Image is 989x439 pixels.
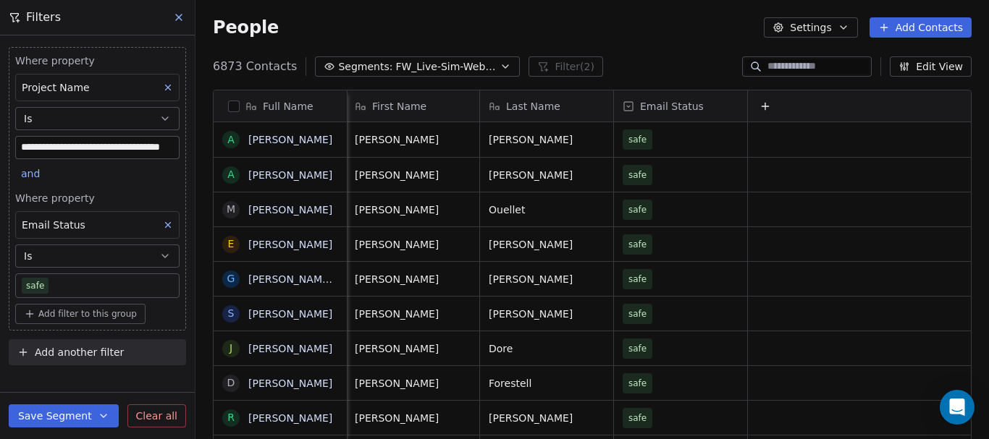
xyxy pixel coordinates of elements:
div: First Name [346,90,479,122]
div: A [227,167,235,182]
span: safe [628,168,647,182]
a: [PERSON_NAME] [248,134,332,145]
span: safe [628,307,647,321]
span: [PERSON_NAME] [355,307,471,321]
div: M [227,202,235,217]
span: People [213,17,279,38]
span: [PERSON_NAME] [355,376,471,391]
span: [PERSON_NAME] [489,237,605,252]
span: First Name [372,99,426,114]
div: Open Intercom Messenger [940,390,975,425]
span: [PERSON_NAME] [355,168,471,182]
div: D [227,375,235,391]
button: Edit View [890,56,972,77]
span: [PERSON_NAME] [489,132,605,147]
span: [PERSON_NAME] [489,307,605,321]
span: safe [628,203,647,217]
span: safe [628,376,647,391]
div: Email Status [614,90,747,122]
a: [PERSON_NAME] [248,169,332,181]
button: Filter(2) [529,56,603,77]
span: Ouellet [489,203,605,217]
span: Full Name [263,99,313,114]
a: [PERSON_NAME] [248,378,332,389]
span: safe [628,237,647,252]
span: Forestell [489,376,605,391]
div: A [227,132,235,148]
span: Segments: [338,59,392,74]
span: [PERSON_NAME] [355,272,471,286]
span: [PERSON_NAME] [489,168,605,182]
span: [PERSON_NAME] [355,132,471,147]
div: R [227,410,235,425]
button: Add Contacts [870,17,972,38]
div: J [230,341,232,356]
span: 6873 Contacts [213,58,297,75]
a: [PERSON_NAME] [248,308,332,320]
span: safe [628,132,647,147]
a: [PERSON_NAME] [248,204,332,216]
span: safe [628,411,647,425]
a: [PERSON_NAME] [248,412,332,424]
button: Settings [764,17,857,38]
span: [PERSON_NAME] [355,411,471,425]
span: [PERSON_NAME] [489,272,605,286]
span: safe [628,341,647,356]
span: [PERSON_NAME] [355,341,471,356]
div: Last Name [480,90,613,122]
div: Full Name [214,90,347,122]
span: FW_Live-Sim-Webinar(NA)26thAugust'2025 [395,59,497,74]
span: [PERSON_NAME] [489,411,605,425]
a: [PERSON_NAME] [PERSON_NAME] [248,273,420,285]
span: Email Status [640,99,704,114]
div: S [228,306,235,321]
div: G [227,271,235,286]
div: E [228,236,235,252]
span: [PERSON_NAME] [355,203,471,217]
span: safe [628,272,647,286]
span: [PERSON_NAME] [355,237,471,252]
a: [PERSON_NAME] [248,343,332,354]
a: [PERSON_NAME] [248,239,332,250]
span: Dore [489,341,605,356]
span: Last Name [506,99,560,114]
